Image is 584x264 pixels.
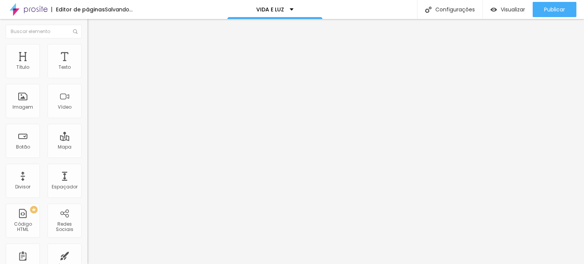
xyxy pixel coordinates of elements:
div: Imagem [13,104,33,110]
div: Mapa [58,144,71,150]
input: Buscar elemento [6,25,82,38]
div: Redes Sociais [49,221,79,232]
span: Visualizar [501,6,525,13]
img: view-1.svg [490,6,497,13]
div: Código HTML [8,221,38,232]
div: Editor de páginas [51,7,105,12]
img: Icone [425,6,432,13]
button: Visualizar [483,2,533,17]
div: Espaçador [52,184,78,190]
div: Texto [59,65,71,70]
div: Salvando... [105,7,133,12]
p: VIDA E LUZ [256,7,284,12]
div: Botão [16,144,30,150]
div: Vídeo [58,104,71,110]
div: Divisor [15,184,30,190]
span: Publicar [544,6,565,13]
img: Icone [73,29,78,34]
button: Publicar [533,2,576,17]
div: Título [16,65,29,70]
